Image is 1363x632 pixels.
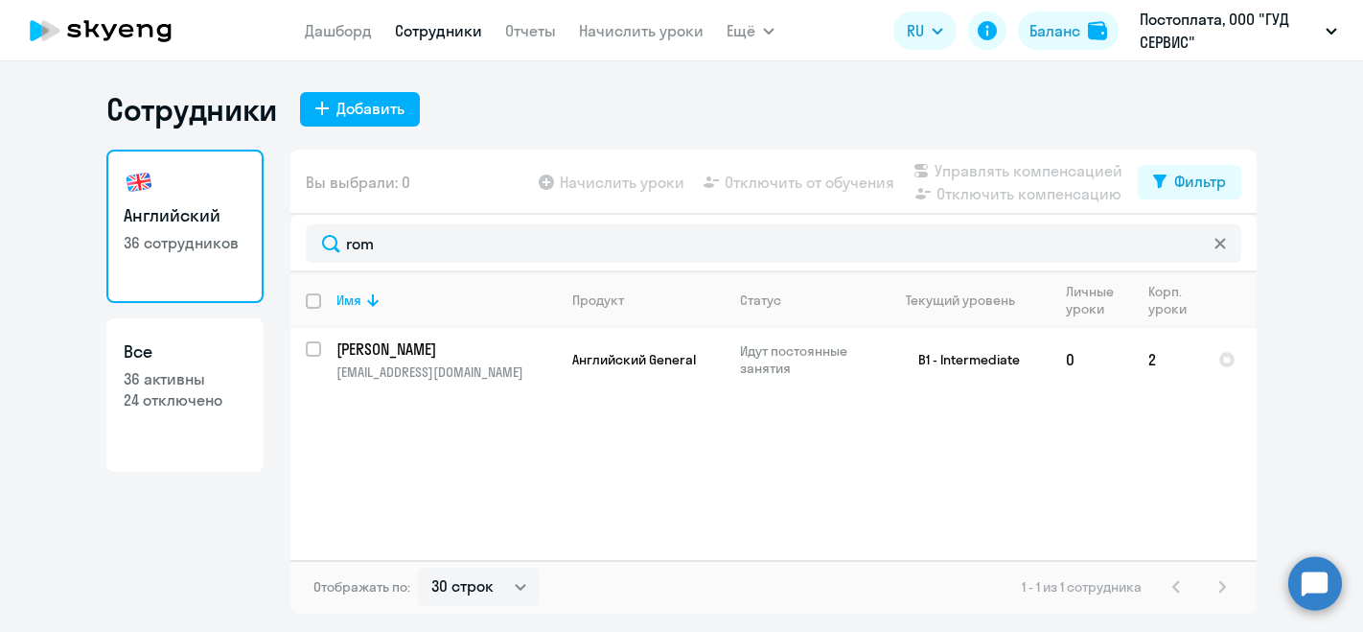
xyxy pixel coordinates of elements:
div: Имя [336,292,556,309]
button: Фильтр [1138,165,1241,199]
td: B1 - Intermediate [872,328,1051,391]
span: Вы выбрали: 0 [306,171,410,194]
div: Фильтр [1174,170,1226,193]
div: Баланс [1029,19,1080,42]
button: Добавить [300,92,420,127]
td: 0 [1051,328,1133,391]
span: Ещё [727,19,755,42]
img: balance [1088,21,1107,40]
span: RU [907,19,924,42]
div: Статус [740,292,871,309]
span: Отображать по: [313,578,410,596]
button: Балансbalance [1018,12,1119,50]
h3: Все [124,339,246,364]
div: Продукт [572,292,724,309]
p: Идут постоянные занятия [740,342,871,377]
h1: Сотрудники [106,90,277,129]
span: 1 - 1 из 1 сотрудника [1022,578,1142,596]
div: Текущий уровень [906,292,1015,309]
p: [EMAIL_ADDRESS][DOMAIN_NAME] [336,363,556,381]
a: Все36 активны24 отключено [106,318,264,472]
button: Постоплата, ООО "ГУД СЕРВИС" [1130,8,1347,54]
p: 36 активны [124,368,246,389]
span: Английский General [572,351,696,368]
a: [PERSON_NAME] [336,339,556,360]
p: 24 отключено [124,389,246,410]
h3: Английский [124,203,246,228]
p: 36 сотрудников [124,232,246,253]
div: Продукт [572,292,624,309]
div: Корп. уроки [1148,283,1202,317]
img: english [124,167,154,198]
div: Личные уроки [1066,283,1132,317]
input: Поиск по имени, email, продукту или статусу [306,224,1241,263]
button: RU [893,12,957,50]
a: Дашборд [305,21,372,40]
div: Добавить [336,97,404,120]
div: Корп. уроки [1148,283,1190,317]
a: Отчеты [505,21,556,40]
div: Имя [336,292,361,309]
a: Сотрудники [395,21,482,40]
a: Английский36 сотрудников [106,150,264,303]
div: Личные уроки [1066,283,1120,317]
div: Статус [740,292,781,309]
div: Текущий уровень [888,292,1050,309]
p: [PERSON_NAME] [336,339,553,360]
a: Начислить уроки [579,21,704,40]
p: Постоплата, ООО "ГУД СЕРВИС" [1140,8,1318,54]
button: Ещё [727,12,774,50]
td: 2 [1133,328,1203,391]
